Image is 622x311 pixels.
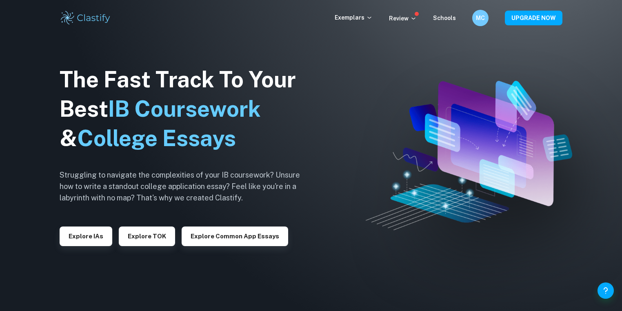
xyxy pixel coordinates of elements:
a: Explore Common App essays [182,232,288,240]
button: MC [472,10,489,26]
img: Clastify logo [60,10,111,26]
a: Explore IAs [60,232,112,240]
img: Clastify hero [366,81,572,230]
button: Help and Feedback [598,282,614,299]
p: Exemplars [335,13,373,22]
span: IB Coursework [108,96,261,122]
h6: Struggling to navigate the complexities of your IB coursework? Unsure how to write a standout col... [60,169,313,204]
button: UPGRADE NOW [505,11,562,25]
a: Explore TOK [119,232,175,240]
span: College Essays [77,125,236,151]
button: Explore Common App essays [182,227,288,246]
h1: The Fast Track To Your Best & [60,65,313,153]
p: Review [389,14,417,23]
a: Schools [433,15,456,21]
h6: MC [476,13,485,22]
button: Explore TOK [119,227,175,246]
button: Explore IAs [60,227,112,246]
